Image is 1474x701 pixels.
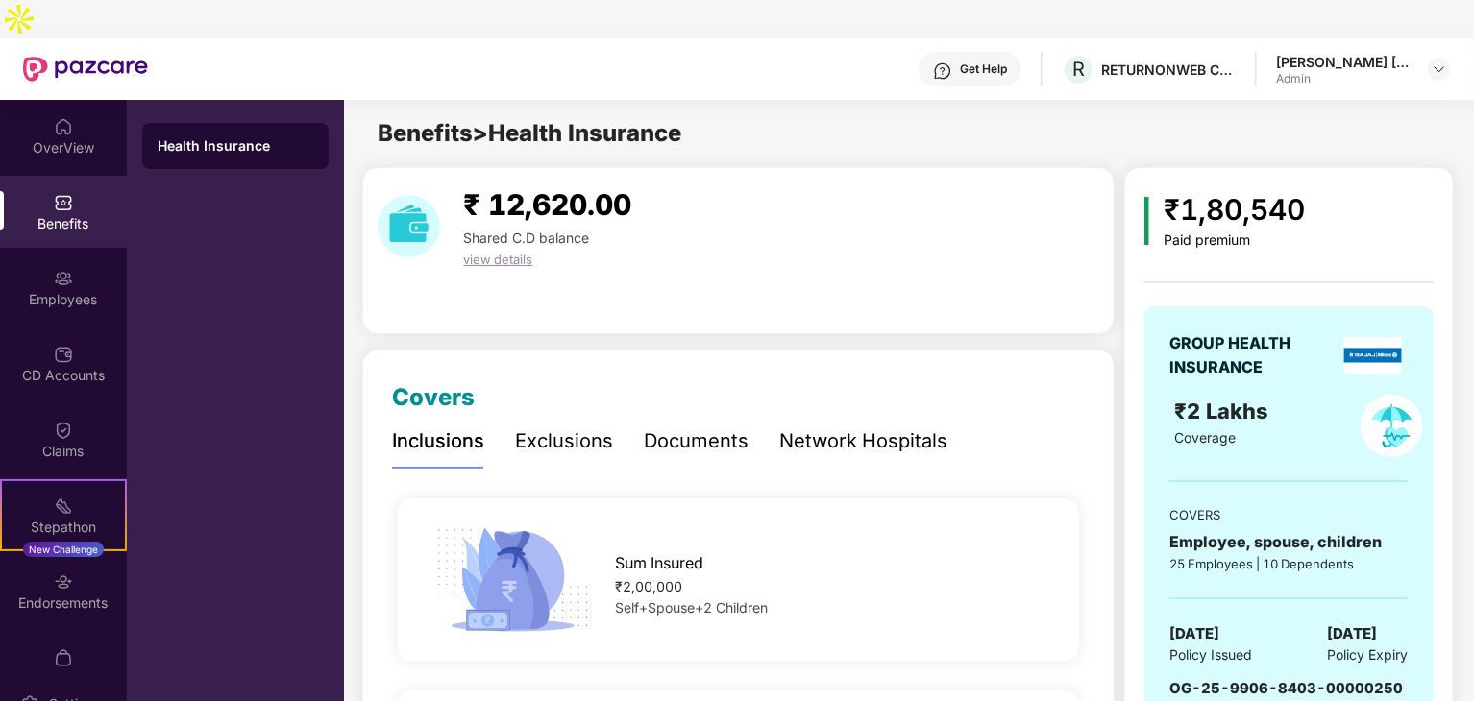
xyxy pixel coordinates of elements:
span: OG-25-9906-8403-00000250 [1169,679,1403,697]
span: Sum Insured [615,551,703,575]
span: [DATE] [1169,622,1219,645]
img: policyIcon [1361,395,1423,457]
span: R [1072,58,1085,81]
span: Self+Spouse+2 Children [615,599,768,616]
img: icon [1144,197,1149,245]
img: svg+xml;base64,PHN2ZyBpZD0iSG9tZSIgeG1sbnM9Imh0dHA6Ly93d3cudzMub3JnLzIwMDAvc3ZnIiB3aWR0aD0iMjAiIG... [54,117,73,136]
img: svg+xml;base64,PHN2ZyBpZD0iQmVuZWZpdHMiIHhtbG5zPSJodHRwOi8vd3d3LnczLm9yZy8yMDAwL3N2ZyIgd2lkdGg9Ij... [54,193,73,212]
img: New Pazcare Logo [23,57,148,82]
img: svg+xml;base64,PHN2ZyBpZD0iQ0RfQWNjb3VudHMiIGRhdGEtbmFtZT0iQ0QgQWNjb3VudHMiIHhtbG5zPSJodHRwOi8vd3... [54,345,73,364]
span: view details [463,252,532,267]
img: svg+xml;base64,PHN2ZyBpZD0iQ2xhaW0iIHhtbG5zPSJodHRwOi8vd3d3LnczLm9yZy8yMDAwL3N2ZyIgd2lkdGg9IjIwIi... [54,421,73,440]
img: svg+xml;base64,PHN2ZyBpZD0iSGVscC0zMngzMiIgeG1sbnM9Imh0dHA6Ly93d3cudzMub3JnLzIwMDAvc3ZnIiB3aWR0aD... [933,61,952,81]
img: svg+xml;base64,PHN2ZyBpZD0iRW5kb3JzZW1lbnRzIiB4bWxucz0iaHR0cDovL3d3dy53My5vcmcvMjAwMC9zdmciIHdpZH... [54,572,73,592]
div: Paid premium [1165,232,1306,249]
div: GROUP HEALTH INSURANCE [1169,331,1338,379]
div: Employee, spouse, children [1169,530,1408,554]
img: icon [430,522,596,638]
img: download [378,195,440,257]
span: Policy Issued [1169,644,1252,665]
div: New Challenge [23,542,104,557]
div: Admin [1276,71,1411,86]
span: Shared C.D balance [463,230,589,246]
div: Exclusions [515,426,613,456]
img: insurerLogo [1344,337,1402,374]
span: Benefits > Health Insurance [378,119,681,147]
div: ₹1,80,540 [1165,187,1306,232]
div: Health Insurance [158,136,313,156]
div: Inclusions [392,426,484,456]
span: [DATE] [1328,622,1378,645]
img: svg+xml;base64,PHN2ZyBpZD0iTXlfT3JkZXJzIiBkYXRhLW5hbWU9Ik15IE9yZGVycyIgeG1sbnM9Imh0dHA6Ly93d3cudz... [54,648,73,667]
img: svg+xml;base64,PHN2ZyBpZD0iRW1wbG95ZWVzIiB4bWxucz0iaHR0cDovL3d3dy53My5vcmcvMjAwMC9zdmciIHdpZHRoPS... [54,269,73,288]
span: ₹2 Lakhs [1175,399,1275,423]
div: COVERS [1169,505,1408,524]
div: [PERSON_NAME] [PERSON_NAME] [1276,53,1411,71]
div: Get Help [960,61,1007,77]
img: svg+xml;base64,PHN2ZyB4bWxucz0iaHR0cDovL3d3dy53My5vcmcvMjAwMC9zdmciIHdpZHRoPSIyMSIgaGVpZ2h0PSIyMC... [54,496,73,516]
span: Covers [392,383,475,411]
span: ₹ 12,620.00 [463,187,631,222]
div: RETURNONWEB CONSULTING SERVICES PRIVATE LIMITED [1101,60,1236,79]
div: Network Hospitals [779,426,947,456]
div: Documents [644,426,749,456]
span: Policy Expiry [1328,644,1409,665]
div: ₹2,00,000 [615,576,1048,597]
span: Coverage [1175,429,1237,446]
div: 25 Employees | 10 Dependents [1169,554,1408,573]
div: Stepathon [2,518,125,537]
img: svg+xml;base64,PHN2ZyBpZD0iRHJvcGRvd24tMzJ4MzIiIHhtbG5zPSJodHRwOi8vd3d3LnczLm9yZy8yMDAwL3N2ZyIgd2... [1432,61,1447,77]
